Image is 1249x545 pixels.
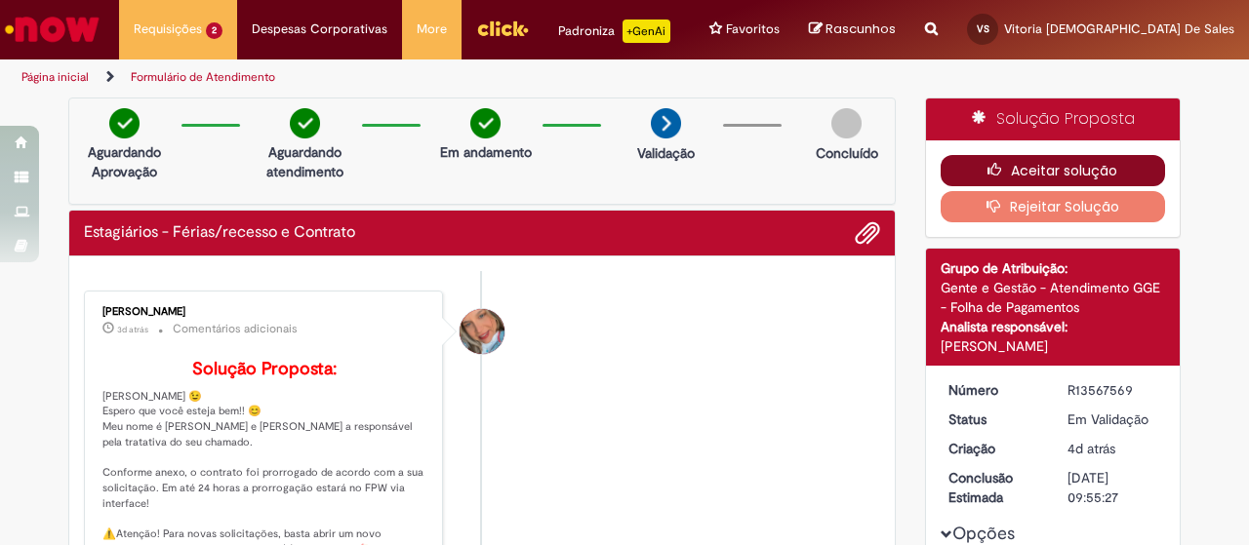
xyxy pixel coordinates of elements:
[926,98,1181,140] div: Solução Proposta
[809,20,896,39] a: Rascunhos
[258,142,352,181] p: Aguardando atendimento
[941,336,1166,356] div: [PERSON_NAME]
[637,143,695,163] p: Validação
[1004,20,1234,37] span: Vitoria [DEMOGRAPHIC_DATA] De Sales
[1068,440,1115,457] time: 25/09/2025 15:55:23
[831,108,862,138] img: img-circle-grey.png
[1068,440,1115,457] span: 4d atrás
[460,309,504,354] div: Jacqueline Andrade Galani
[558,19,670,43] div: Padroniza
[977,22,989,35] span: VS
[941,155,1166,186] button: Aceitar solução
[290,108,320,138] img: check-circle-green.png
[192,358,337,380] b: Solução Proposta:
[941,191,1166,222] button: Rejeitar Solução
[934,409,1054,429] dt: Status
[21,69,89,85] a: Página inicial
[440,142,532,162] p: Em andamento
[117,324,148,335] span: 3d atrás
[470,108,501,138] img: check-circle-green.png
[855,220,880,246] button: Adicionar anexos
[206,22,222,39] span: 2
[726,19,780,39] span: Favoritos
[173,321,298,337] small: Comentários adicionais
[2,10,102,49] img: ServiceNow
[102,306,427,318] div: [PERSON_NAME]
[15,59,818,96] ul: Trilhas de página
[134,19,202,39] span: Requisições
[623,19,670,43] p: +GenAi
[77,142,172,181] p: Aguardando Aprovação
[252,19,387,39] span: Despesas Corporativas
[934,380,1054,400] dt: Número
[651,108,681,138] img: arrow-next.png
[934,439,1054,458] dt: Criação
[934,468,1054,507] dt: Conclusão Estimada
[117,324,148,335] time: 26/09/2025 11:25:21
[131,69,275,85] a: Formulário de Atendimento
[826,19,896,38] span: Rascunhos
[476,14,529,43] img: click_logo_yellow_360x200.png
[816,143,878,163] p: Concluído
[109,108,140,138] img: check-circle-green.png
[417,19,447,39] span: More
[1068,439,1158,458] div: 25/09/2025 15:55:23
[941,317,1166,336] div: Analista responsável:
[1068,468,1158,507] div: [DATE] 09:55:27
[941,278,1166,317] div: Gente e Gestão - Atendimento GGE - Folha de Pagamentos
[84,224,355,242] h2: Estagiários - Férias/recesso e Contrato Histórico de tíquete
[1068,409,1158,429] div: Em Validação
[941,258,1166,278] div: Grupo de Atribuição:
[1068,380,1158,400] div: R13567569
